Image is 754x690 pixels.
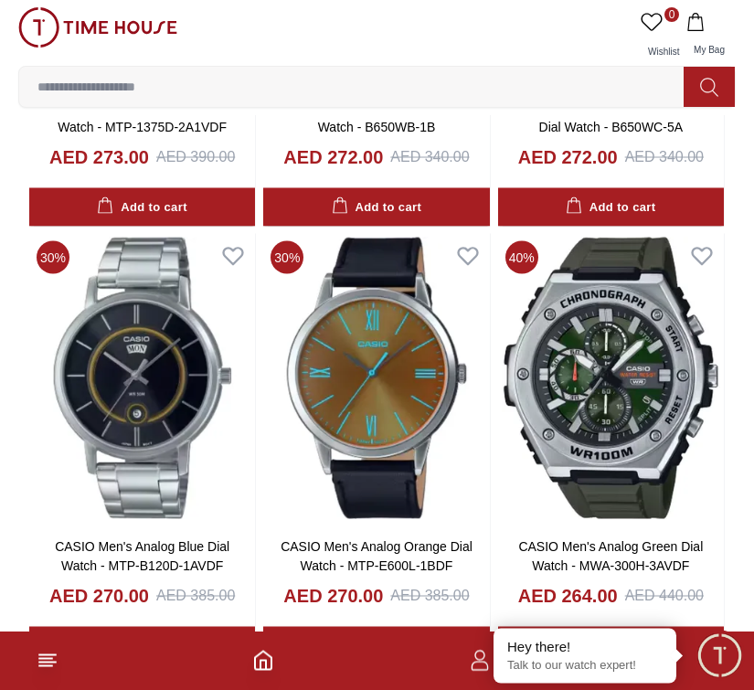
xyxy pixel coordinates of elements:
[252,650,274,672] a: Home
[29,627,255,666] button: Add to cart
[29,188,255,228] button: Add to cart
[683,7,736,66] button: My Bag
[283,144,383,170] h4: AED 272.00
[686,45,732,55] span: My Bag
[263,234,489,523] img: CASIO Men's Analog Orange Dial Watch - MTP-E600L-1BDF
[625,146,704,168] div: AED 340.00
[695,631,745,681] div: Chat Widget
[641,47,686,57] span: Wishlist
[390,585,469,607] div: AED 385.00
[156,146,235,168] div: AED 390.00
[49,144,149,170] h4: AED 273.00
[637,7,683,66] a: 0Wishlist
[263,188,489,228] button: Add to cart
[18,7,177,48] img: ...
[664,7,679,22] span: 0
[498,234,724,523] img: CASIO Men's Analog Green Dial Watch - MWA-300H-3AVDF
[49,583,149,609] h4: AED 270.00
[498,188,724,228] button: Add to cart
[566,197,655,218] div: Add to cart
[332,197,421,218] div: Add to cart
[37,241,69,274] span: 30 %
[518,101,704,134] a: CASIO Unisex Digital Rose Gold Dial Watch - B650WC-5A
[507,638,663,656] div: Hey there!
[283,583,383,609] h4: AED 270.00
[518,539,703,573] a: CASIO Men's Analog Green Dial Watch - MWA-300H-3AVDF
[625,585,704,607] div: AED 440.00
[288,101,464,134] a: CASIO Men's Digital Black Dial Watch - B650WB-1B
[55,101,229,134] a: CASIO Men's Analog Blue Dial Watch - MTP-1375D-2A1VDF
[498,627,724,666] button: Add to cart
[55,539,229,573] a: CASIO Men's Analog Blue Dial Watch - MTP-B120D-1AVDF
[507,658,663,674] p: Talk to our watch expert!
[263,627,489,666] button: Add to cart
[97,197,186,218] div: Add to cart
[390,146,469,168] div: AED 340.00
[505,241,538,274] span: 40 %
[518,583,618,609] h4: AED 264.00
[29,234,255,523] img: CASIO Men's Analog Blue Dial Watch - MTP-B120D-1AVDF
[518,144,618,170] h4: AED 272.00
[156,585,235,607] div: AED 385.00
[281,539,473,573] a: CASIO Men's Analog Orange Dial Watch - MTP-E600L-1BDF
[271,241,303,274] span: 30 %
